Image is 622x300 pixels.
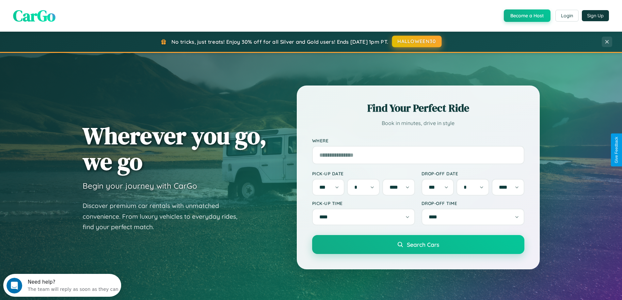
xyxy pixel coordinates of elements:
[582,10,609,21] button: Sign Up
[24,11,115,18] div: The team will reply as soon as they can
[171,39,388,45] span: No tricks, just treats! Enjoy 30% off for all Silver and Gold users! Ends [DATE] 1pm PT.
[83,123,267,174] h1: Wherever you go, we go
[312,171,415,176] label: Pick-up Date
[312,118,524,128] p: Book in minutes, drive in style
[83,200,246,232] p: Discover premium car rentals with unmatched convenience. From luxury vehicles to everyday rides, ...
[312,200,415,206] label: Pick-up Time
[312,235,524,254] button: Search Cars
[13,5,56,26] span: CarGo
[7,278,22,293] iframe: Intercom live chat
[3,3,121,21] div: Open Intercom Messenger
[3,274,121,297] iframe: Intercom live chat discovery launcher
[422,200,524,206] label: Drop-off Time
[422,171,524,176] label: Drop-off Date
[392,36,442,47] button: HALLOWEEN30
[312,138,524,143] label: Where
[407,241,439,248] span: Search Cars
[504,9,550,22] button: Become a Host
[83,181,197,191] h3: Begin your journey with CarGo
[312,101,524,115] h2: Find Your Perfect Ride
[614,137,619,163] div: Give Feedback
[555,10,579,22] button: Login
[24,6,115,11] div: Need help?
